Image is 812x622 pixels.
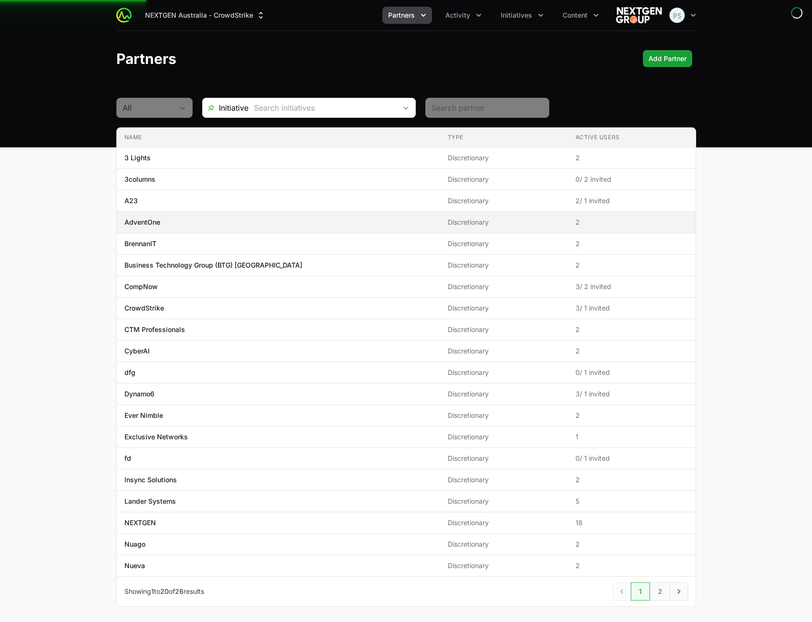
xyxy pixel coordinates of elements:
[124,497,176,506] p: Lander Systems
[643,50,692,67] div: Primary actions
[124,282,158,291] p: CompNow
[124,260,302,270] p: Business Technology Group (BTG) [GEOGRAPHIC_DATA]
[650,582,670,601] a: 2
[117,98,192,117] button: All
[124,587,204,596] p: Showing to of results
[669,8,685,23] img: Peter Spillane
[440,7,487,24] div: Activity menu
[576,153,688,163] span: 2
[175,587,184,595] span: 26
[568,128,696,147] th: Active Users
[382,7,432,24] div: Partners menu
[448,368,560,377] span: Discretionary
[124,475,177,485] p: Insync Solutions
[448,325,560,334] span: Discretionary
[117,128,440,147] th: Name
[448,282,560,291] span: Discretionary
[557,7,605,24] button: Content
[203,102,248,114] span: Initiative
[124,411,163,420] p: Ever Nimble
[576,175,688,184] span: 0 / 2 invited
[382,7,432,24] button: Partners
[576,561,688,570] span: 2
[643,50,692,67] button: Add Partner
[576,432,688,442] span: 1
[151,587,154,595] span: 1
[448,561,560,570] span: Discretionary
[448,432,560,442] span: Discretionary
[124,518,156,528] p: NEXTGEN
[445,10,470,20] span: Activity
[448,518,560,528] span: Discretionary
[124,368,135,377] p: dfg
[448,153,560,163] span: Discretionary
[576,454,688,463] span: 0 / 1 invited
[631,582,650,601] a: 1
[670,582,688,601] a: Next
[448,389,560,399] span: Discretionary
[123,102,173,114] div: All
[124,303,164,313] p: CrowdStrike
[448,239,560,249] span: Discretionary
[576,260,688,270] span: 2
[124,346,150,356] p: CyberAI
[388,10,415,20] span: Partners
[124,153,151,163] p: 3 Lights
[124,239,156,249] p: BrennanIT
[432,102,543,114] input: Search partner
[124,196,138,206] p: A23
[448,218,560,227] span: Discretionary
[576,411,688,420] span: 2
[248,98,396,117] input: Search initiatives
[124,218,160,227] p: AdventOne
[396,98,415,117] div: Open
[124,561,145,570] p: Nueva
[495,7,549,24] div: Initiatives menu
[576,539,688,549] span: 2
[576,518,688,528] span: 18
[448,497,560,506] span: Discretionary
[576,239,688,249] span: 2
[616,6,662,25] img: NEXTGEN Australia
[576,303,688,313] span: 3 / 1 invited
[576,282,688,291] span: 3 / 2 invited
[139,7,271,24] div: Supplier switch menu
[440,128,568,147] th: Type
[501,10,532,20] span: Initiatives
[448,196,560,206] span: Discretionary
[448,260,560,270] span: Discretionary
[448,411,560,420] span: Discretionary
[576,218,688,227] span: 2
[576,389,688,399] span: 3 / 1 invited
[448,175,560,184] span: Discretionary
[448,454,560,463] span: Discretionary
[124,539,145,549] p: Nuago
[576,497,688,506] span: 5
[563,10,587,20] span: Content
[448,475,560,485] span: Discretionary
[576,325,688,334] span: 2
[448,539,560,549] span: Discretionary
[440,7,487,24] button: Activity
[116,8,132,23] img: ActivitySource
[576,368,688,377] span: 0 / 1 invited
[557,7,605,24] div: Content menu
[576,346,688,356] span: 2
[116,50,176,67] h1: Partners
[576,196,688,206] span: 2 / 1 invited
[160,587,169,595] span: 20
[124,432,188,442] p: Exclusive Networks
[132,7,605,24] div: Main navigation
[576,475,688,485] span: 2
[124,175,155,184] p: 3columns
[448,346,560,356] span: Discretionary
[139,7,271,24] button: NEXTGEN Australia - CrowdStrike
[124,325,185,334] p: CTM Professionals
[495,7,549,24] button: Initiatives
[448,303,560,313] span: Discretionary
[124,454,131,463] p: fd
[124,389,154,399] p: Dynamo6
